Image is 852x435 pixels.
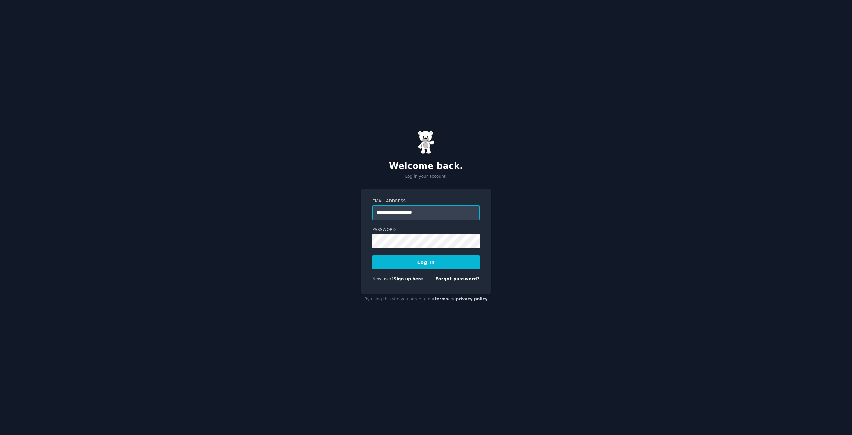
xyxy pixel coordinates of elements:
a: Forgot password? [435,277,480,281]
div: By using this site you agree to our and [361,294,491,305]
button: Log In [372,255,480,269]
img: Gummy Bear [418,131,434,154]
label: Email Address [372,198,480,204]
p: Log in your account. [361,174,491,180]
a: privacy policy [456,297,488,301]
a: terms [435,297,448,301]
span: New user? [372,277,394,281]
a: Sign up here [394,277,423,281]
label: Password [372,227,480,233]
h2: Welcome back. [361,161,491,172]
